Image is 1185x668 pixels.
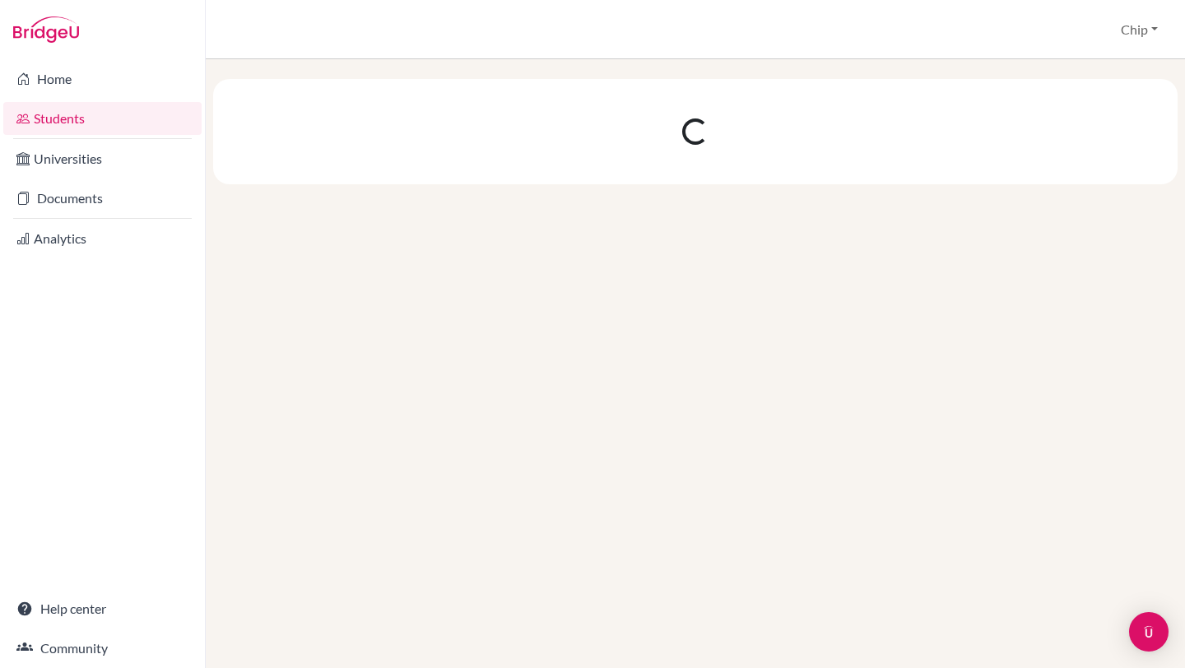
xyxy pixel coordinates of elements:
[3,632,202,665] a: Community
[3,182,202,215] a: Documents
[1113,14,1165,45] button: Chip
[1129,612,1169,652] div: Open Intercom Messenger
[3,592,202,625] a: Help center
[13,16,79,43] img: Bridge-U
[3,142,202,175] a: Universities
[3,222,202,255] a: Analytics
[3,63,202,95] a: Home
[3,102,202,135] a: Students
